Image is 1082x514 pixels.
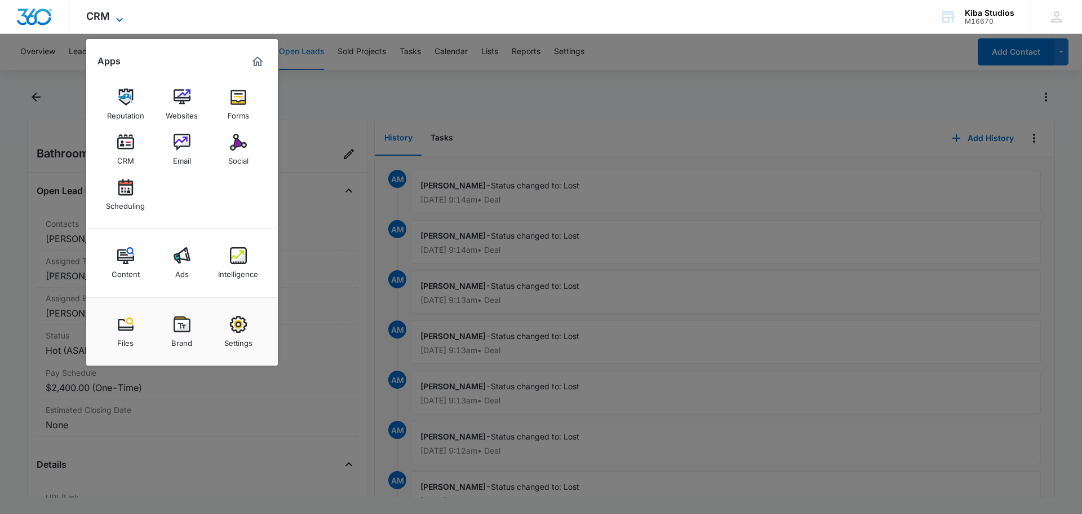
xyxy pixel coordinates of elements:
[217,128,260,171] a: Social
[161,310,203,353] a: Brand
[965,8,1014,17] div: account name
[249,52,267,71] a: Marketing 360® Dashboard
[217,83,260,126] a: Forms
[86,10,110,22] span: CRM
[171,333,192,348] div: Brand
[224,333,252,348] div: Settings
[228,106,249,120] div: Forms
[104,173,147,216] a: Scheduling
[104,241,147,284] a: Content
[104,128,147,171] a: CRM
[117,333,134,348] div: Files
[117,151,134,165] div: CRM
[965,17,1014,25] div: account id
[228,151,249,165] div: Social
[217,310,260,353] a: Settings
[97,56,121,67] h2: Apps
[106,196,145,210] div: Scheduling
[161,83,203,126] a: Websites
[175,264,189,279] div: Ads
[166,106,198,120] div: Websites
[173,151,191,165] div: Email
[161,241,203,284] a: Ads
[217,241,260,284] a: Intelligence
[104,310,147,353] a: Files
[104,83,147,126] a: Reputation
[218,264,258,279] div: Intelligence
[161,128,203,171] a: Email
[107,106,144,120] div: Reputation
[112,264,140,279] div: Content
